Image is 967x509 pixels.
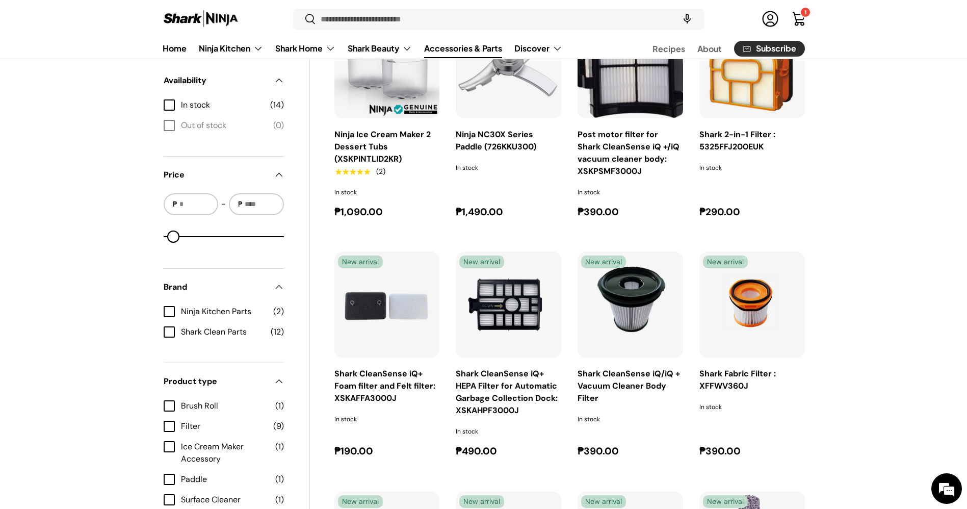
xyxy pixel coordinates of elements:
a: Ninja NC30X Series Paddle (726KKU300) [456,13,561,118]
span: (1) [275,473,284,486]
span: New arrival [459,256,504,268]
a: Ninja Ice Cream Maker 2 Dessert Tubs (XSKPINTLID2KR) [334,13,440,118]
img: post-motor-filter-for-shark-cleansense iQ-and-iQ+-vacuum-cleaner-body-xskpsmf3000j-sharkninja-phi... [578,13,683,118]
span: Paddle [181,473,269,486]
img: shark-cleansense-iq+-foam-filter-and-felt-filter-xskaffa3000j [334,252,440,358]
a: Ninja NC30X Series Paddle (726KKU300) [456,129,536,152]
a: Shark 2-in-1 Filter : 5325FFJ200EUK [699,129,775,152]
a: Shark CleanSense iQ/iQ + Vacuum Cleaner Body Filter [578,252,683,358]
div: Minimize live chat window [167,5,192,30]
a: Post motor filter for Shark CleanSense iQ +/iQ vacuum cleaner body: XSKPSMF3000J [578,129,679,176]
span: (12) [271,326,284,338]
a: Subscribe [734,41,805,57]
summary: Price [164,157,284,193]
span: New arrival [703,495,748,508]
div: Chat with us now [53,57,171,70]
summary: Ninja Kitchen [193,38,269,59]
span: (1) [275,494,284,506]
a: Shark 2-in-1 Filter : 5325FFJ200EUK [699,13,805,118]
span: (0) [273,119,284,132]
span: - [221,198,226,211]
img: ninja-creami-paddle-replacement-shark-ninja-philippines [456,13,561,118]
span: Product type [164,375,268,388]
a: Post motor filter for Shark CleanSense iQ +/iQ vacuum cleaner body: XSKPSMF3000J [578,13,683,118]
img: shark-hydrovac-hard-floor-cleaner-filter-5325ffj200euk-full-view-sharkninja-philippines [699,13,805,118]
span: (9) [273,420,284,432]
summary: Shark Home [269,38,342,59]
nav: Primary [163,38,562,59]
a: Shark CleanSense iQ+ HEPA Filter for Automatic Garbage Collection Dock: XSKAHPF3000J [456,252,561,358]
a: Shark Fabric Filter : XFFWV360J [699,252,805,358]
span: New arrival [581,256,626,268]
span: Ice Cream Maker Accessory [181,441,269,465]
span: (1) [275,400,284,412]
span: In stock [181,99,264,111]
img: Shark Ninja Philippines [163,9,239,29]
span: New arrival [703,256,748,268]
a: Shark CleanSense iQ+ Foam filter and Felt filter: XSKAFFA3000J [334,368,435,403]
span: Ninja Kitchen Parts [181,306,267,318]
a: Accessories & Parts [424,38,502,58]
span: Out of stock [181,119,267,132]
nav: Secondary [628,38,805,59]
span: New arrival [581,495,626,508]
span: (14) [270,99,284,111]
span: Price [164,169,268,181]
summary: Availability [164,62,284,99]
a: Shark CleanSense iQ/iQ + Vacuum Cleaner Body Filter [578,368,680,403]
a: Recipes [652,39,685,59]
span: Shark Clean Parts [181,326,265,338]
span: New arrival [338,495,383,508]
span: ₱ [237,199,244,210]
img: shark-cleansense-iq+-hepa-filter-for-automatic-garbage-collection-dock-xskahpf3000j [456,252,561,358]
span: Brush Roll [181,400,269,412]
a: Shark CleanSense iQ+ HEPA Filter for Automatic Garbage Collection Dock: XSKAHPF3000J [456,368,558,416]
span: 1 [804,9,806,16]
speech-search-button: Search by voice [671,8,703,31]
summary: Product type [164,363,284,400]
span: (1) [275,441,284,453]
span: Filter [181,420,267,432]
summary: Brand [164,269,284,306]
span: Brand [164,281,268,293]
a: Shark CleanSense iQ+ Foam filter and Felt filter: XSKAFFA3000J [334,252,440,358]
a: Home [163,38,187,58]
span: ₱ [172,199,178,210]
textarea: Type your message and hit 'Enter' [5,278,194,314]
span: (2) [273,306,284,318]
span: New arrival [459,495,504,508]
summary: Discover [508,38,568,59]
span: Availability [164,74,268,87]
span: Surface Cleaner [181,494,269,506]
span: We're online! [59,129,141,232]
a: Ninja Ice Cream Maker 2 Dessert Tubs (XSKPINTLID2KR) [334,129,431,164]
span: New arrival [338,256,383,268]
img: shark-fabric-filter-xffwv360j-full-view-sharkninja-philippines [699,252,805,358]
a: About [697,39,722,59]
summary: Shark Beauty [342,38,418,59]
span: Subscribe [756,45,796,53]
a: Shark Fabric Filter : XFFWV360J [699,368,776,391]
